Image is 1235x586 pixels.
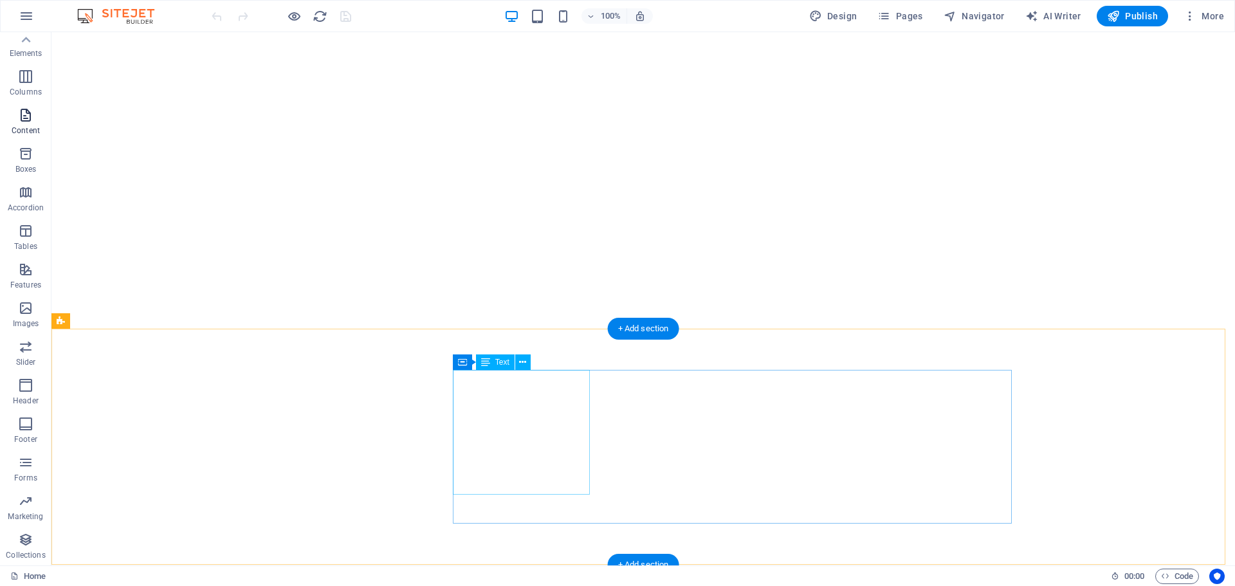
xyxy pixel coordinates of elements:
button: Pages [872,6,928,26]
span: More [1184,10,1224,23]
p: Collections [6,550,45,560]
p: Header [13,396,39,406]
span: Navigator [944,10,1005,23]
span: 00 00 [1124,569,1144,584]
button: 100% [581,8,627,24]
p: Elements [10,48,42,59]
a: Click to cancel selection. Double-click to open Pages [10,569,46,584]
span: Publish [1107,10,1158,23]
p: Content [12,125,40,136]
span: Code [1161,569,1193,584]
p: Tables [14,241,37,252]
p: Forms [14,473,37,483]
img: Editor Logo [74,8,170,24]
button: reload [312,8,327,24]
button: Publish [1097,6,1168,26]
p: Columns [10,87,42,97]
button: Navigator [938,6,1010,26]
p: Features [10,280,41,290]
div: + Add section [608,554,679,576]
button: Code [1155,569,1199,584]
span: Pages [877,10,922,23]
span: Design [809,10,857,23]
p: Slider [16,357,36,367]
button: AI Writer [1020,6,1086,26]
h6: 100% [601,8,621,24]
p: Images [13,318,39,329]
p: Marketing [8,511,43,522]
span: : [1133,571,1135,581]
div: + Add section [608,318,679,340]
div: Design (Ctrl+Alt+Y) [804,6,863,26]
p: Footer [14,434,37,444]
span: AI Writer [1025,10,1081,23]
span: Text [495,358,509,366]
button: Usercentrics [1209,569,1225,584]
button: More [1178,6,1229,26]
p: Boxes [15,164,37,174]
p: Accordion [8,203,44,213]
button: Design [804,6,863,26]
h6: Session time [1111,569,1145,584]
i: On resize automatically adjust zoom level to fit chosen device. [634,10,646,22]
